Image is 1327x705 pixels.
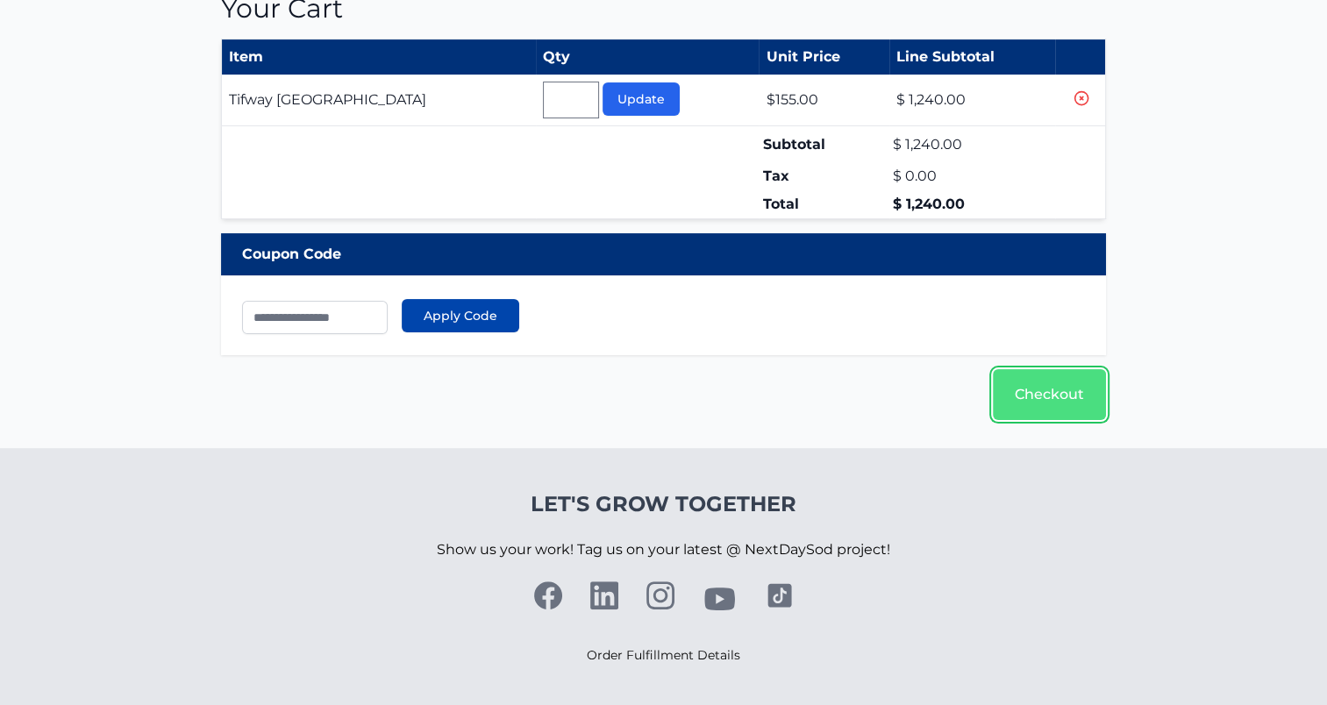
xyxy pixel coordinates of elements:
td: $ 0.00 [889,162,1056,190]
h4: Let's Grow Together [437,490,890,518]
th: Unit Price [759,39,888,75]
th: Item [222,39,536,75]
p: Show us your work! Tag us on your latest @ NextDaySod project! [437,518,890,581]
td: $ 1,240.00 [889,126,1056,163]
th: Line Subtotal [889,39,1056,75]
span: Apply Code [424,307,497,324]
button: Apply Code [402,299,519,332]
td: $ 1,240.00 [889,75,1056,126]
button: Update [603,82,680,116]
td: Subtotal [759,126,888,163]
a: Checkout [993,369,1106,420]
td: $ 1,240.00 [889,190,1056,219]
td: $155.00 [759,75,888,126]
a: Order Fulfillment Details [587,647,740,663]
td: Tifway [GEOGRAPHIC_DATA] [222,75,536,126]
td: Tax [759,162,888,190]
th: Qty [536,39,760,75]
td: Total [759,190,888,219]
div: Coupon Code [221,233,1106,275]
